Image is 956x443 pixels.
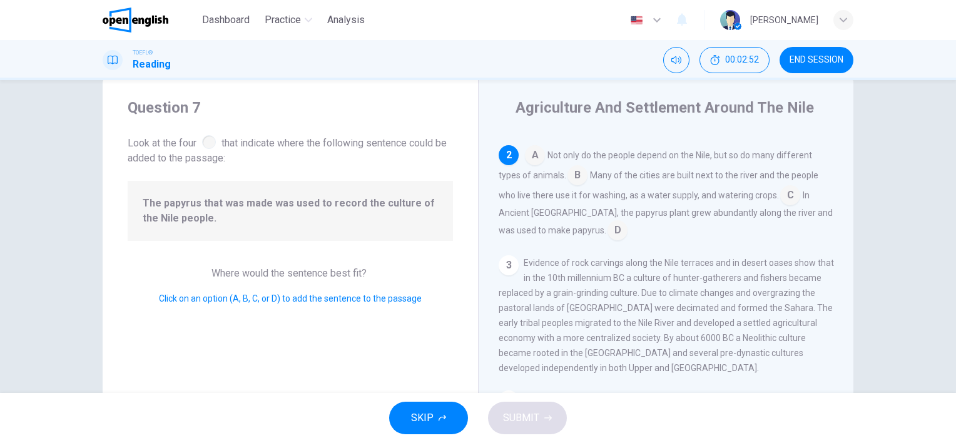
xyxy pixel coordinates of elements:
span: The papyrus that was made was used to record the culture of the Nile people. [143,196,438,226]
span: A [525,145,545,165]
span: 00:02:52 [725,55,759,65]
button: Dashboard [197,9,255,31]
span: SKIP [411,409,434,427]
span: Dashboard [202,13,250,28]
div: 4 [499,390,519,410]
span: D [608,220,628,240]
span: Click on an option (A, B, C, or D) to add the sentence to the passage [159,293,422,303]
span: Where would the sentence best fit? [211,267,369,279]
span: Analysis [327,13,365,28]
div: 3 [499,255,519,275]
span: Many of the cities are built next to the river and the people who live there use it for washing, ... [499,170,818,200]
img: OpenEnglish logo [103,8,168,33]
div: Mute [663,47,689,73]
span: TOEFL® [133,48,153,57]
img: en [629,16,644,25]
span: Practice [265,13,301,28]
span: Not only do the people depend on the Nile, but so do many different types of animals. [499,150,812,180]
span: Look at the four that indicate where the following sentence could be added to the passage: [128,133,453,166]
button: 00:02:52 [699,47,770,73]
span: In Ancient [GEOGRAPHIC_DATA], the papyrus plant grew abundantly along the river and was used to m... [499,190,833,235]
button: SKIP [389,402,468,434]
div: 2 [499,145,519,165]
h4: Question 7 [128,98,453,118]
a: OpenEnglish logo [103,8,197,33]
span: Evidence of rock carvings along the Nile terraces and in desert oases show that in the 10th mille... [499,258,834,373]
div: [PERSON_NAME] [750,13,818,28]
div: Hide [699,47,770,73]
span: B [567,165,587,185]
button: END SESSION [780,47,853,73]
img: Profile picture [720,10,740,30]
button: Practice [260,9,317,31]
h4: Agriculture And Settlement Around The Nile [516,98,814,118]
h1: Reading [133,57,171,72]
button: Analysis [322,9,370,31]
span: END SESSION [790,55,843,65]
span: C [780,185,800,205]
